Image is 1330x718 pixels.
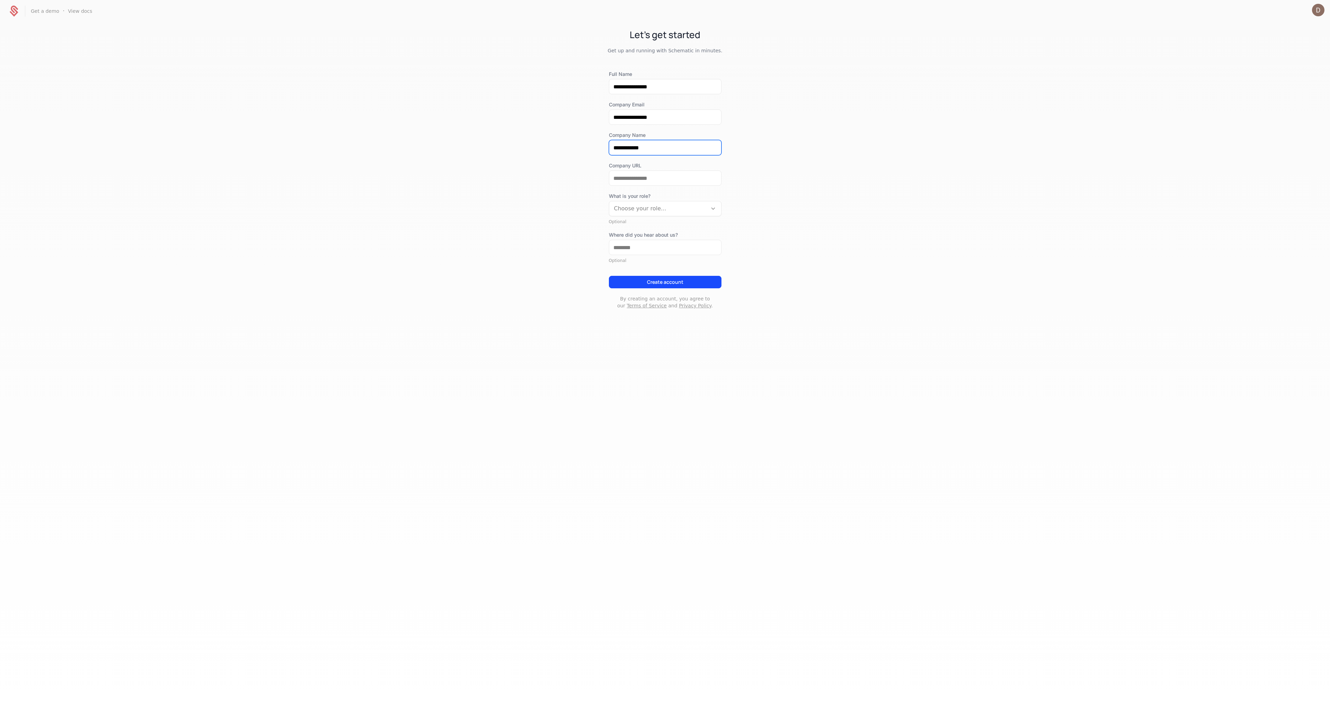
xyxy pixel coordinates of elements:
label: Full Name [609,71,721,78]
div: Optional [609,258,721,263]
label: Company URL [609,162,721,169]
span: What is your role? [609,193,721,200]
label: Company Name [609,132,721,139]
a: Terms of Service [627,303,667,308]
a: Get a demo [31,8,59,15]
button: Create account [609,276,721,288]
a: Privacy Policy [679,303,711,308]
label: Company Email [609,101,721,108]
button: Open user button [1312,4,1324,16]
a: View docs [68,8,92,15]
p: By creating an account, you agree to our and . [609,295,721,309]
span: · [63,7,64,15]
label: Where did you hear about us? [609,231,721,238]
div: Optional [609,219,721,225]
img: Daniel Humphreys [1312,4,1324,16]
